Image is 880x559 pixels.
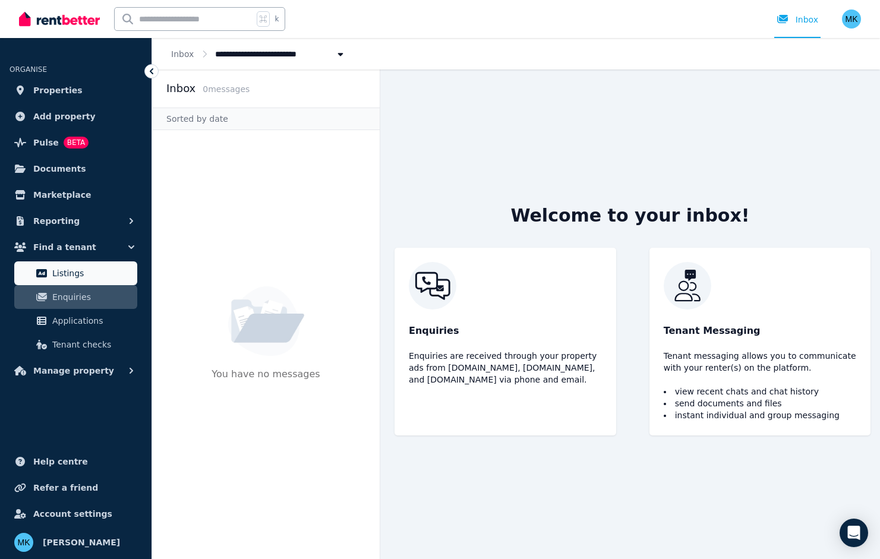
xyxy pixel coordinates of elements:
div: Inbox [777,14,818,26]
a: Help centre [10,450,142,473]
div: Open Intercom Messenger [840,519,868,547]
a: PulseBETA [10,131,142,154]
p: Tenant messaging allows you to communicate with your renter(s) on the platform. [664,350,857,374]
span: Account settings [33,507,112,521]
button: Manage property [10,359,142,383]
a: Enquiries [14,285,137,309]
img: RentBetter Inbox [409,262,602,309]
span: Tenant checks [52,337,133,352]
h2: Welcome to your inbox! [510,205,749,226]
span: [PERSON_NAME] [43,535,120,549]
a: Tenant checks [14,333,137,356]
span: Manage property [33,364,114,378]
span: Find a tenant [33,240,96,254]
li: view recent chats and chat history [664,386,857,397]
p: You have no messages [212,367,320,403]
span: Properties [33,83,83,97]
button: Reporting [10,209,142,233]
p: Enquiries are received through your property ads from [DOMAIN_NAME], [DOMAIN_NAME], and [DOMAIN_N... [409,350,602,386]
img: RentBetter [19,10,100,28]
li: instant individual and group messaging [664,409,857,421]
a: Account settings [10,502,142,526]
span: k [275,14,279,24]
span: Add property [33,109,96,124]
img: RentBetter Inbox [664,262,857,309]
nav: Breadcrumb [152,38,365,70]
a: Documents [10,157,142,181]
a: Listings [14,261,137,285]
a: Properties [10,78,142,102]
div: Sorted by date [152,108,380,130]
span: Applications [52,314,133,328]
button: Find a tenant [10,235,142,259]
img: Manpreet Kaler [14,533,33,552]
span: Reporting [33,214,80,228]
a: Add property [10,105,142,128]
h2: Inbox [166,80,195,97]
a: Marketplace [10,183,142,207]
span: Tenant Messaging [664,324,761,338]
span: BETA [64,137,89,149]
span: Listings [52,266,133,280]
img: Manpreet Kaler [842,10,861,29]
span: Help centre [33,454,88,469]
a: Refer a friend [10,476,142,500]
img: No Message Available [228,286,304,356]
span: Marketplace [33,188,91,202]
a: Applications [14,309,137,333]
span: Refer a friend [33,481,98,495]
span: Enquiries [52,290,133,304]
p: Enquiries [409,324,602,338]
span: Documents [33,162,86,176]
span: ORGANISE [10,65,47,74]
li: send documents and files [664,397,857,409]
span: Pulse [33,135,59,150]
a: Inbox [171,49,194,59]
span: 0 message s [203,84,250,94]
